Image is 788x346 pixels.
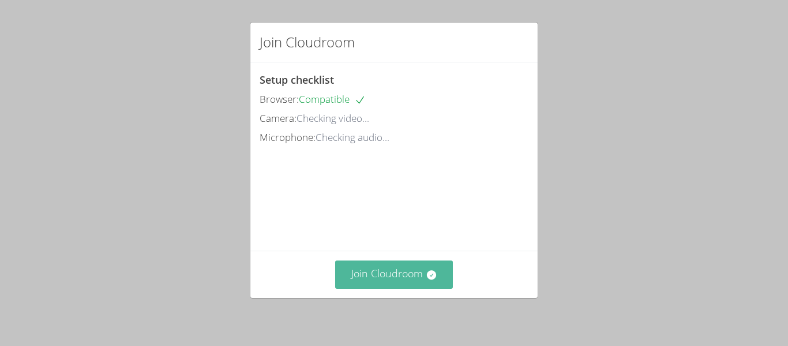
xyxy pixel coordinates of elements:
span: Checking video... [297,111,369,125]
span: Checking audio... [316,131,389,144]
span: Microphone: [260,131,316,144]
span: Browser: [260,92,299,106]
span: Compatible [299,92,366,106]
span: Camera: [260,111,297,125]
h2: Join Cloudroom [260,32,355,53]
span: Setup checklist [260,73,334,87]
button: Join Cloudroom [335,261,453,289]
